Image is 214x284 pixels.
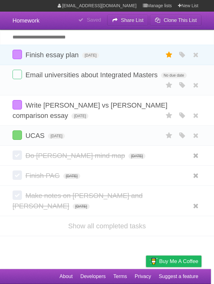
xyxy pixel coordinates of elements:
[163,80,175,90] label: Star task
[13,130,22,140] label: Done
[113,271,127,282] a: Terms
[163,110,175,121] label: Star task
[25,172,61,180] span: Finish PAG
[60,271,73,282] a: About
[159,256,198,267] span: Buy me a coffee
[13,170,22,180] label: Done
[128,153,145,159] span: [DATE]
[87,17,101,23] b: Saved
[149,256,158,266] img: Buy me a coffee
[25,152,127,160] span: Do [PERSON_NAME] mind map
[13,50,22,59] label: Done
[13,101,167,119] span: Write [PERSON_NAME] vs [PERSON_NAME] comparison essay
[13,150,22,160] label: Done
[150,15,201,26] button: Clone This List
[135,271,151,282] a: Privacy
[25,71,159,79] span: Email universities about Integrated Masters
[13,100,22,109] label: Done
[163,130,175,141] label: Star task
[82,53,99,58] span: [DATE]
[161,73,186,78] span: No due date
[13,70,22,79] label: Done
[13,192,143,210] span: Make notes on [PERSON_NAME] and [PERSON_NAME]
[25,51,80,59] span: Finish essay plan
[121,18,144,23] b: Share List
[146,256,201,267] a: Buy me a coffee
[68,222,146,230] a: Show all completed tasks
[159,271,198,282] a: Suggest a feature
[71,113,88,119] span: [DATE]
[73,204,90,209] span: [DATE]
[13,18,39,24] span: Homework
[164,18,197,23] b: Clone This List
[80,271,106,282] a: Developers
[107,15,149,26] button: Share List
[163,50,175,60] label: Star task
[48,133,65,139] span: [DATE]
[25,132,46,139] span: UCAS
[13,190,22,200] label: Done
[63,173,80,179] span: [DATE]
